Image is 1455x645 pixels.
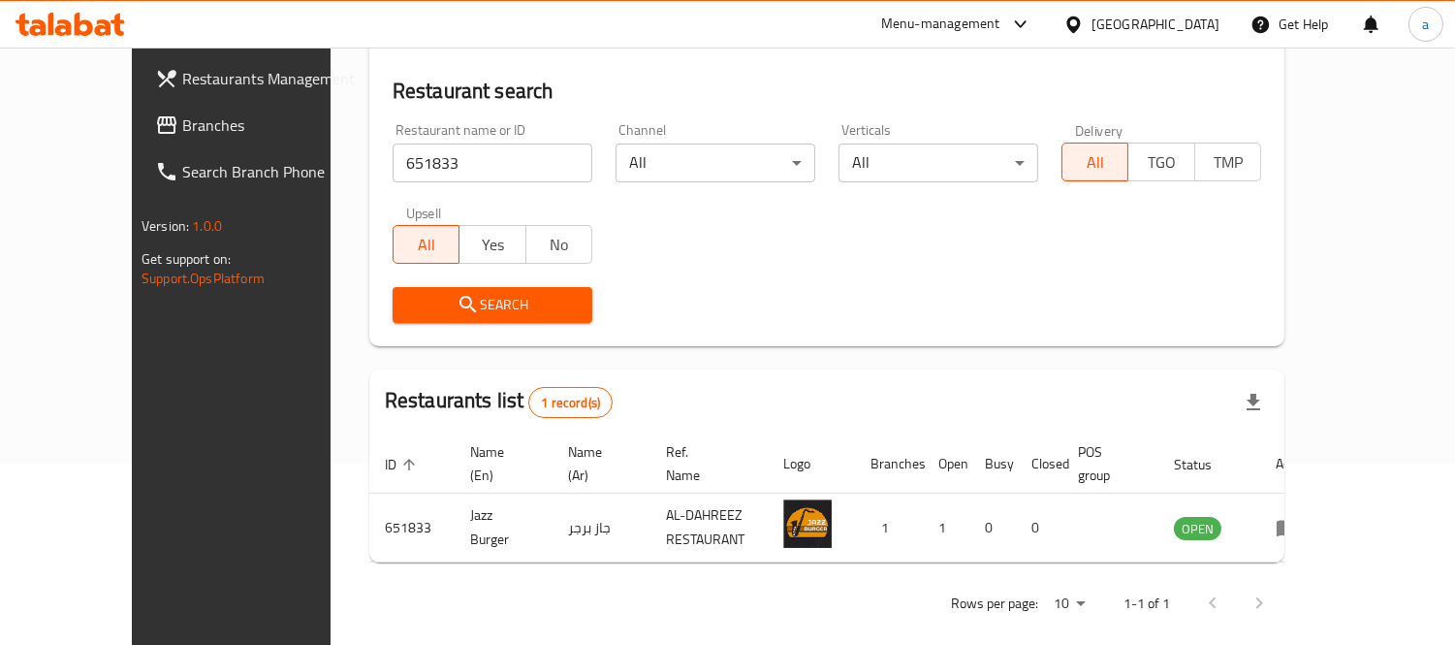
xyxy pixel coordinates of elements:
span: TMP [1203,148,1253,177]
span: All [1070,148,1121,177]
a: Restaurants Management [140,55,375,102]
button: Search [393,287,592,323]
span: OPEN [1174,518,1221,540]
span: Search [408,293,577,317]
span: All [401,231,452,259]
div: Export file [1230,379,1277,426]
h2: Restaurant search [393,77,1261,106]
table: enhanced table [369,435,1327,563]
span: TGO [1136,148,1186,177]
div: Rows per page: [1046,590,1092,619]
span: POS group [1078,440,1135,487]
span: Version: [142,213,189,239]
div: OPEN [1174,517,1221,540]
button: No [525,225,592,264]
span: Name (En) [470,440,529,487]
label: Delivery [1075,123,1123,137]
div: Menu [1276,516,1312,539]
td: 1 [855,494,923,563]
div: [GEOGRAPHIC_DATA] [1091,14,1219,35]
span: 1.0.0 [192,213,222,239]
span: a [1422,14,1429,35]
button: TMP [1194,143,1261,181]
span: Search Branch Phone [182,160,360,183]
td: Jazz Burger [455,494,553,563]
span: ID [385,453,422,476]
span: Ref. Name [666,440,744,487]
span: Yes [467,231,518,259]
p: 1-1 of 1 [1123,592,1170,616]
div: Total records count [528,387,613,418]
td: 651833 [369,494,455,563]
th: Action [1260,435,1327,494]
p: Rows per page: [951,592,1038,616]
th: Busy [969,435,1016,494]
button: All [1061,143,1128,181]
span: Status [1174,453,1237,476]
span: Get support on: [142,246,231,272]
input: Search for restaurant name or ID.. [393,144,592,182]
td: AL-DAHREEZ RESTAURANT [650,494,768,563]
th: Open [923,435,969,494]
a: Branches [140,102,375,148]
span: Restaurants Management [182,67,360,90]
img: Jazz Burger [783,500,832,548]
button: All [393,225,459,264]
td: 0 [969,494,1016,563]
span: No [534,231,585,259]
div: All [616,144,815,182]
a: Search Branch Phone [140,148,375,195]
button: Yes [459,225,525,264]
span: 1 record(s) [529,394,612,412]
th: Logo [768,435,855,494]
td: 1 [923,494,969,563]
span: Name (Ar) [568,440,627,487]
th: Branches [855,435,923,494]
td: جاز برجر [553,494,650,563]
button: TGO [1127,143,1194,181]
h2: Restaurants list [385,386,613,418]
div: All [838,144,1038,182]
span: Branches [182,113,360,137]
div: Menu-management [881,13,1000,36]
a: Support.OpsPlatform [142,266,265,291]
th: Closed [1016,435,1062,494]
label: Upsell [406,206,442,219]
td: 0 [1016,494,1062,563]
